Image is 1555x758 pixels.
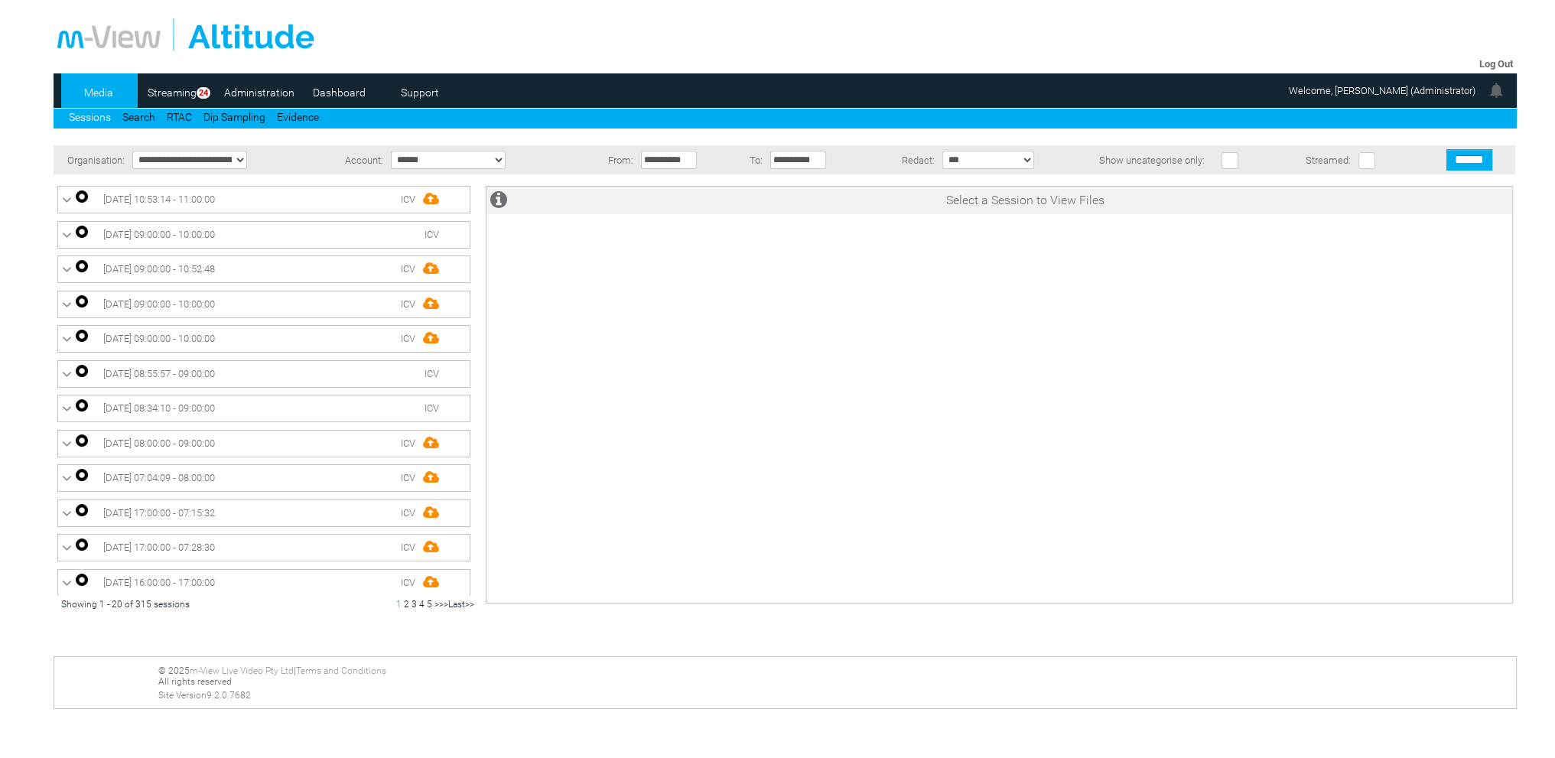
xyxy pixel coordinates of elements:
span: ICV [401,333,415,344]
span: [DATE] 09:00:00 - 10:00:00 [103,229,215,240]
span: ICV [401,577,415,588]
span: [DATE] 08:34:10 - 09:00:00 [103,402,215,414]
a: [DATE] 09:00:00 - 10:52:48 [62,260,466,278]
a: [DATE] 09:00:00 - 10:00:00 [62,295,466,314]
span: [DATE] 09:00:00 - 10:00:00 [103,298,215,310]
span: [DATE] 09:00:00 - 10:52:48 [103,263,215,275]
a: > [434,599,439,610]
a: Sessions [69,111,111,123]
td: Organisation: [54,145,128,174]
a: >> [439,599,448,610]
a: [DATE] 08:55:57 - 09:00:00 [62,365,466,383]
span: ICV [401,438,415,449]
img: ic_autorecord.png [76,504,88,516]
td: Select a Session to View Files [538,187,1511,214]
span: [DATE] 10:53:14 - 11:00:00 [103,194,215,205]
a: Terms and Conditions [296,665,386,676]
td: Account: [317,145,387,174]
a: RTAC [167,111,192,123]
span: [DATE] 08:55:57 - 09:00:00 [103,368,215,379]
a: [DATE] 08:34:10 - 09:00:00 [62,399,466,418]
span: ICV [401,507,415,519]
img: ic_autorecord.png [76,538,88,551]
span: ICV [425,229,439,240]
img: ic_autorecord.png [76,469,88,481]
a: Evidence [277,111,319,123]
span: [DATE] 07:04:09 - 08:00:00 [103,472,215,483]
span: ICV [425,402,439,414]
a: Dip Sampling [203,111,265,123]
td: From: [587,145,637,174]
span: Showing 1 - 20 of 315 sessions [61,599,190,610]
a: Support [382,81,457,104]
a: [DATE] 08:00:00 - 09:00:00 [62,434,466,453]
a: Log Out [1479,58,1513,70]
span: 24 [197,87,210,99]
img: ic_autorecord.png [76,226,88,238]
a: Administration [222,81,296,104]
a: 5 [427,599,432,610]
div: Site Version [158,690,1511,701]
a: 3 [412,599,417,610]
span: [DATE] 09:00:00 - 10:00:00 [103,333,215,344]
a: Media [61,81,135,104]
a: Last>> [448,599,474,610]
a: [DATE] 09:00:00 - 10:00:00 [62,330,466,348]
a: [DATE] 07:04:09 - 08:00:00 [62,469,466,487]
a: [DATE] 17:00:00 - 07:28:30 [62,538,466,557]
div: © 2025 | All rights reserved [158,665,1511,701]
img: ic_autorecord.png [76,295,88,307]
a: Search [122,111,155,123]
span: ICV [401,542,415,553]
a: [DATE] 09:00:00 - 10:00:00 [62,226,466,244]
img: ic_autorecord.png [76,574,88,586]
img: ic_autorecord.png [76,365,88,377]
a: 2 [404,599,409,610]
img: ic_autorecord.png [76,260,88,272]
img: ic_autorecord.png [76,399,88,412]
span: ICV [401,472,415,483]
img: ic_autorecord.png [76,434,88,447]
span: ICV [401,263,415,275]
a: [DATE] 17:00:00 - 07:15:32 [62,504,466,522]
span: 1 [396,599,402,610]
img: bell24.png [1487,81,1505,99]
a: [DATE] 16:00:00 - 17:00:00 [62,574,466,592]
span: Welcome, [PERSON_NAME] (Administrator) [1289,85,1475,96]
td: To: [734,145,766,174]
td: Redact: [864,145,939,174]
span: ICV [401,298,415,310]
img: ic_autorecord.png [76,190,88,203]
span: ICV [425,368,439,379]
a: Streaming [142,81,202,104]
span: 9.2.0.7682 [207,690,251,701]
span: [DATE] 16:00:00 - 17:00:00 [103,577,215,588]
a: [DATE] 10:53:14 - 11:00:00 [62,190,466,209]
span: ICV [401,194,415,205]
a: 4 [419,599,425,610]
span: [DATE] 08:00:00 - 09:00:00 [103,438,215,449]
a: Dashboard [302,81,376,104]
img: ic_autorecord.png [76,330,88,342]
span: [DATE] 17:00:00 - 07:15:32 [103,507,215,519]
span: Show uncategorise only: [1099,155,1205,166]
span: Streamed: [1306,155,1351,166]
span: [DATE] 17:00:00 - 07:28:30 [103,542,215,553]
a: m-View Live Video Pty Ltd [190,665,294,676]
